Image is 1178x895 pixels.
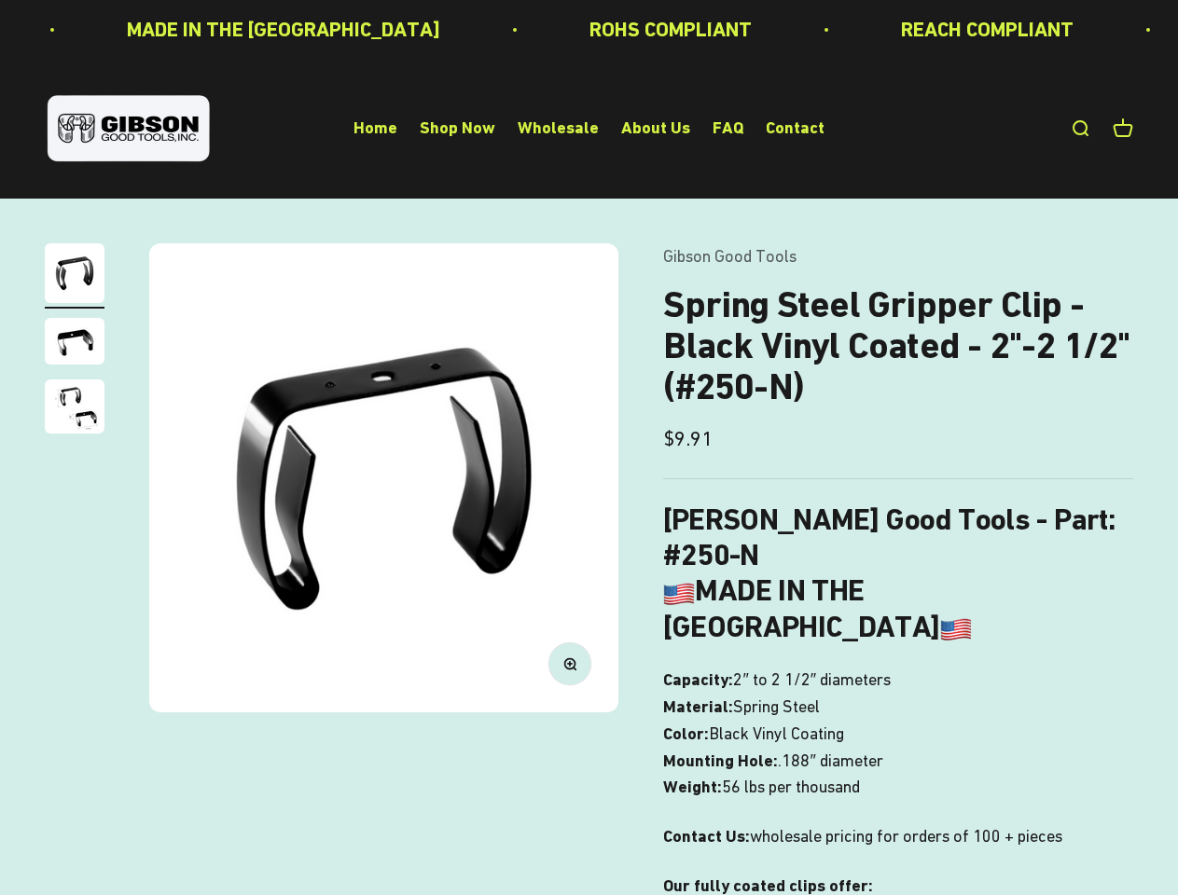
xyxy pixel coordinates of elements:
[663,502,1116,572] b: [PERSON_NAME] Good Tools - Part: #250-N
[45,379,104,439] button: Go to item 3
[663,422,713,455] sale-price: $9.91
[663,696,733,716] b: Material:
[663,572,971,643] b: MADE IN THE [GEOGRAPHIC_DATA]
[722,774,860,801] span: 56 lbs per thousand
[663,875,873,895] strong: Our fully coated clips offer:
[149,243,618,712] img: Gripper clip, made & shipped from the USA!
[733,667,891,694] span: 2″ to 2 1/2″ diameters
[733,694,820,721] span: Spring Steel
[663,669,733,689] b: Capacity:
[778,748,882,775] span: .188″ diameter
[766,118,825,138] a: Contact
[663,826,750,846] strong: Contact Us:
[663,723,709,743] b: Color:
[353,118,397,138] a: Home
[663,284,1133,407] h1: Spring Steel Gripper Clip - Black Vinyl Coated - 2"-2 1/2" (#250-N)
[663,246,797,266] a: Gibson Good Tools
[420,118,495,138] a: Shop Now
[588,13,750,46] p: ROHS COMPLIANT
[45,243,104,303] img: Gripper clip, made & shipped from the USA!
[518,118,599,138] a: Wholesale
[899,13,1072,46] p: REACH COMPLIANT
[663,777,722,796] b: Weight:
[713,118,743,138] a: FAQ
[663,823,1133,850] p: wholesale pricing for orders of 100 + pieces
[45,243,104,309] button: Go to item 1
[663,750,778,770] b: Mounting Hole:
[125,13,438,46] p: MADE IN THE [GEOGRAPHIC_DATA]
[709,721,844,748] span: Black Vinyl Coating
[45,318,104,365] img: close up of a spring steel gripper clip, tool clip, durable, secure holding, Excellent corrosion ...
[621,118,690,138] a: About Us
[45,379,104,434] img: close up of a spring steel gripper clip, tool clip, durable, secure holding, Excellent corrosion ...
[45,318,104,370] button: Go to item 2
